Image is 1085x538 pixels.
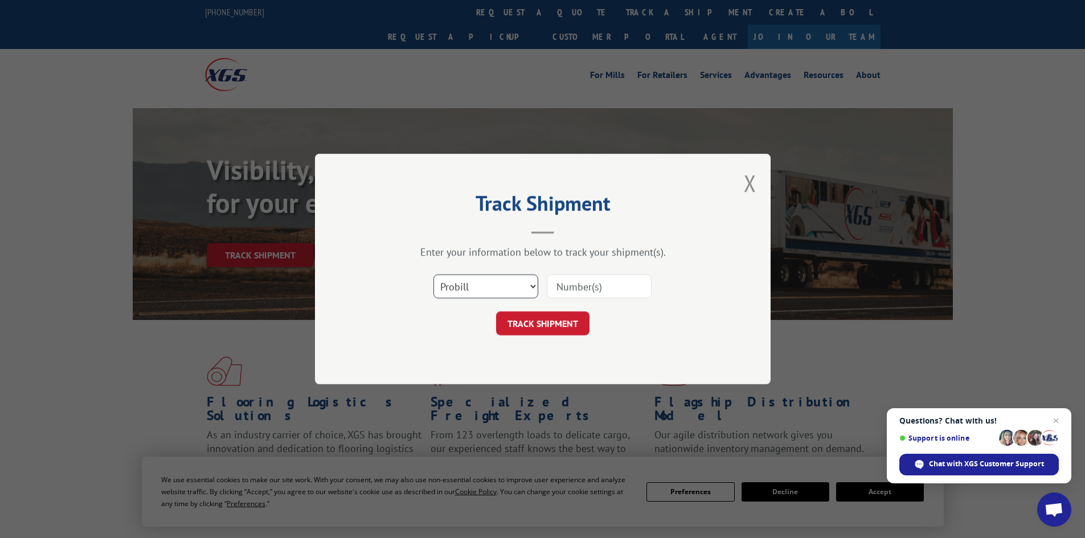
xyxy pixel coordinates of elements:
[899,416,1059,425] span: Questions? Chat with us!
[496,311,589,335] button: TRACK SHIPMENT
[899,434,995,442] span: Support is online
[372,195,714,217] h2: Track Shipment
[744,168,756,198] button: Close modal
[372,245,714,258] div: Enter your information below to track your shipment(s).
[1037,492,1071,527] div: Open chat
[899,454,1059,475] div: Chat with XGS Customer Support
[929,459,1044,469] span: Chat with XGS Customer Support
[547,274,652,298] input: Number(s)
[1049,414,1063,428] span: Close chat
